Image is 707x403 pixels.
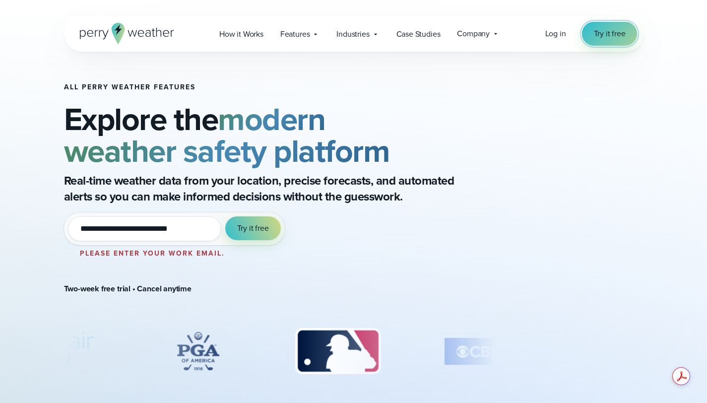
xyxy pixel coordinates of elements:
img: MLB.svg [285,327,390,376]
h1: All Perry Weather Features [64,83,495,91]
p: Real-time weather data from your location, precise forecasts, and automated alerts so you can mak... [64,173,461,204]
a: How it Works [211,24,272,44]
span: Try it free [237,222,269,234]
label: Please enter your work email. [80,248,225,259]
img: CBS-Sports.svg [438,327,579,376]
a: Case Studies [388,24,449,44]
strong: Two-week free trial • Cancel anytime [64,283,192,294]
div: 6 of 8 [285,327,390,376]
div: 7 of 8 [438,327,579,376]
span: How it Works [219,28,263,40]
a: Log in [545,28,566,40]
span: Case Studies [396,28,441,40]
span: Company [457,28,490,40]
a: Try it free [582,22,638,46]
strong: modern weather safety platform [64,96,390,174]
span: Log in [545,28,566,39]
span: Industries [336,28,369,40]
span: Try it free [594,28,626,40]
img: PGA.svg [158,327,238,376]
h2: Explore the [64,103,495,167]
span: Features [280,28,310,40]
div: slideshow [64,327,495,381]
button: Try it free [225,216,281,240]
div: 5 of 8 [158,327,238,376]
